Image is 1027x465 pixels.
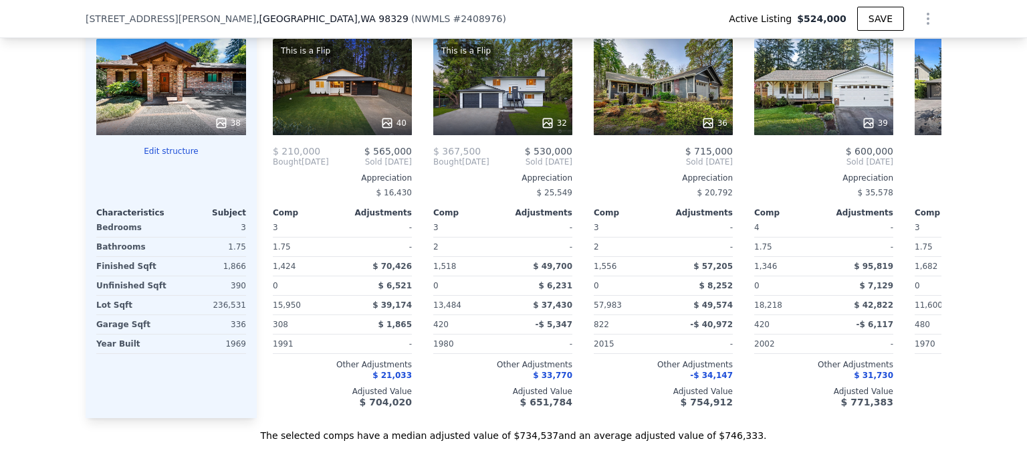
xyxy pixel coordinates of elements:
span: 0 [433,281,439,290]
div: This is a Flip [278,44,333,58]
span: $ 651,784 [520,397,572,407]
div: - [666,218,733,237]
span: 3 [915,223,920,232]
div: - [505,335,572,353]
div: Bedrooms [96,218,168,237]
div: Comp [594,207,663,218]
div: - [666,238,733,256]
div: 2015 [594,335,661,353]
span: $ 771,383 [841,397,893,407]
span: $ 8,252 [699,281,733,290]
div: 1980 [433,335,500,353]
span: $ 35,578 [858,188,893,197]
span: Sold [DATE] [489,157,572,167]
span: 308 [273,320,288,329]
div: Other Adjustments [754,359,893,370]
div: 1991 [273,335,340,353]
div: Year Built [96,335,168,353]
span: $ 754,912 [681,397,733,407]
div: Lot Sqft [96,296,168,314]
span: $ 37,430 [533,300,572,310]
span: [STREET_ADDRESS][PERSON_NAME] [86,12,256,25]
div: 1.75 [273,238,340,256]
div: - [826,218,893,237]
span: $ 49,700 [533,262,572,271]
span: 18,218 [754,300,782,310]
div: - [505,238,572,256]
span: $ 33,770 [533,371,572,380]
span: 480 [915,320,930,329]
span: Bought [273,157,302,167]
div: Appreciation [433,173,572,183]
div: Adjustments [503,207,572,218]
div: - [826,335,893,353]
span: 0 [915,281,920,290]
span: Sold [DATE] [329,157,412,167]
span: 3 [433,223,439,232]
div: Garage Sqft [96,315,168,334]
div: - [826,238,893,256]
div: Bathrooms [96,238,168,256]
span: $ 49,574 [693,300,733,310]
span: Bought [433,157,462,167]
span: $ 1,865 [378,320,412,329]
div: 3 [174,218,246,237]
div: 1969 [174,335,246,353]
span: 11,600 [915,300,943,310]
span: 1,556 [594,262,616,271]
div: Appreciation [754,173,893,183]
span: $ 39,174 [372,300,412,310]
div: Other Adjustments [273,359,412,370]
div: Appreciation [594,173,733,183]
div: Adjusted Value [754,386,893,397]
span: $ 16,430 [376,188,412,197]
span: $ 6,521 [378,281,412,290]
div: - [505,218,572,237]
div: The selected comps have a median adjusted value of $734,537 and an average adjusted value of $746... [86,418,941,442]
span: 13,484 [433,300,461,310]
span: 0 [273,281,278,290]
span: # 2408976 [453,13,502,24]
span: $ 6,231 [539,281,572,290]
div: ( ) [411,12,506,25]
span: $ 210,000 [273,146,320,157]
span: $ 21,033 [372,371,412,380]
span: $ 42,822 [854,300,893,310]
div: 1.75 [174,238,246,256]
span: , [GEOGRAPHIC_DATA] [256,12,409,25]
div: Adjustments [342,207,412,218]
div: Adjusted Value [433,386,572,397]
span: $524,000 [797,12,846,25]
div: Subject [171,207,246,218]
span: -$ 6,117 [857,320,893,329]
span: $ 7,129 [860,281,893,290]
span: Sold [DATE] [754,157,893,167]
span: 822 [594,320,609,329]
div: Appreciation [273,173,412,183]
div: 390 [174,276,246,295]
span: $ 25,549 [537,188,572,197]
span: 3 [273,223,278,232]
div: Comp [273,207,342,218]
div: - [345,335,412,353]
span: $ 704,020 [360,397,412,407]
span: 57,983 [594,300,622,310]
span: $ 715,000 [685,146,733,157]
span: $ 70,426 [372,262,412,271]
div: 36 [701,116,727,130]
div: 1.75 [754,238,821,256]
div: Comp [433,207,503,218]
span: 15,950 [273,300,301,310]
span: 420 [754,320,770,329]
span: 420 [433,320,449,329]
div: - [666,335,733,353]
span: 0 [594,281,599,290]
div: 32 [541,116,567,130]
span: 1,682 [915,262,937,271]
span: -$ 40,972 [690,320,733,329]
span: Sold [DATE] [594,157,733,167]
div: Finished Sqft [96,257,168,276]
span: 3 [594,223,599,232]
div: Other Adjustments [594,359,733,370]
span: 1,424 [273,262,296,271]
